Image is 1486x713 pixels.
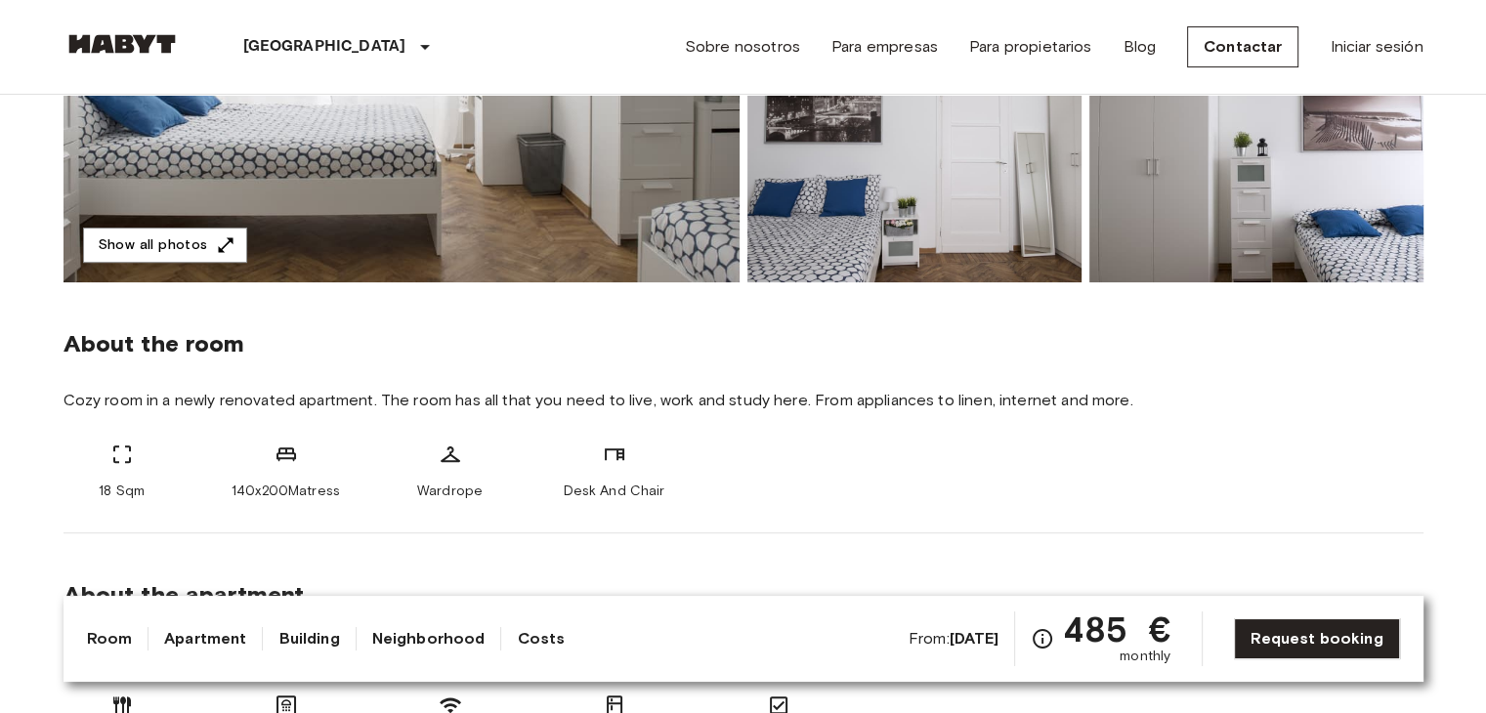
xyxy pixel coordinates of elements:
span: 18 Sqm [99,482,145,501]
img: Picture of unit IT-14-026-002-02H [1089,26,1423,282]
b: [DATE] [950,629,999,648]
span: Desk And Chair [563,482,664,501]
span: Wardrope [417,482,483,501]
a: Sobre nosotros [685,35,800,59]
span: monthly [1120,647,1170,666]
a: Neighborhood [372,627,486,650]
a: Iniciar sesión [1330,35,1422,59]
button: Show all photos [83,228,247,264]
img: Habyt [64,34,181,54]
span: About the apartment [64,580,305,609]
a: Para empresas [831,35,938,59]
a: Blog [1123,35,1156,59]
a: Contactar [1187,26,1298,67]
img: Picture of unit IT-14-026-002-02H [747,26,1082,282]
svg: Check cost overview for full price breakdown. Please note that discounts apply to new joiners onl... [1031,627,1054,650]
a: Room [87,627,133,650]
span: From: [909,628,999,650]
span: 140x200Matress [232,482,340,501]
span: 485 € [1062,611,1170,647]
a: Costs [517,627,565,650]
span: About the room [64,329,1423,358]
a: Building [278,627,339,650]
span: Cozy room in a newly renovated apartment. The room has all that you need to live, work and study ... [64,390,1423,411]
a: Request booking [1234,618,1399,659]
a: Apartment [164,627,246,650]
a: Para propietarios [969,35,1092,59]
p: [GEOGRAPHIC_DATA] [243,35,406,59]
